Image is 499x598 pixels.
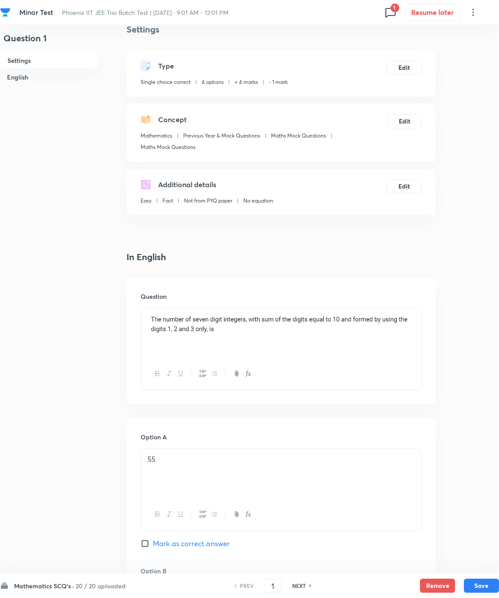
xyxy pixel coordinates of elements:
[158,114,187,125] h5: Concept
[141,179,151,190] img: questionDetails.svg
[243,197,273,205] p: No equation
[387,114,422,128] button: Edit
[148,454,415,464] p: 55
[141,143,195,151] p: Maths Mock Questions
[141,197,152,205] p: Easy
[148,314,415,337] img: 09-09-24-04:21:55-PM
[141,132,172,140] p: Mathematics
[387,61,422,75] button: Edit
[387,179,422,193] button: Edit
[269,78,288,86] p: - 1 mark
[163,197,173,205] p: Fact
[127,23,436,36] h4: Settings
[141,292,422,301] h6: Question
[62,8,228,17] span: Phoenix IIT JEE Trio Batch Test | [DATE] · 9:01 AM - 12:01 PM
[141,432,422,442] h6: Option A
[141,114,151,125] img: questionConcept.svg
[141,61,151,71] img: questionType.svg
[158,179,216,190] h5: Additional details
[183,132,260,140] p: Previous Year & Mock Questions
[240,582,253,590] h6: PREV
[76,581,126,591] h6: 20 / 20 uploaded
[141,566,422,576] h6: Option B
[158,61,174,71] h5: Type
[391,4,399,12] span: 1
[420,579,455,593] button: Remove
[184,197,232,205] p: Not from PYQ paper
[14,581,74,591] h6: Mathematics SCQ's ·
[127,250,436,264] h4: In English
[141,78,191,86] p: Single choice correct
[271,132,326,140] p: Maths Mock Questions
[235,78,258,86] p: + 4 marks
[202,78,224,86] p: 4 options
[464,579,499,593] button: Save
[405,4,461,21] button: Resume later
[19,7,53,17] span: Minor Test
[292,582,306,590] h6: NEXT
[153,538,230,549] span: Mark as correct answer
